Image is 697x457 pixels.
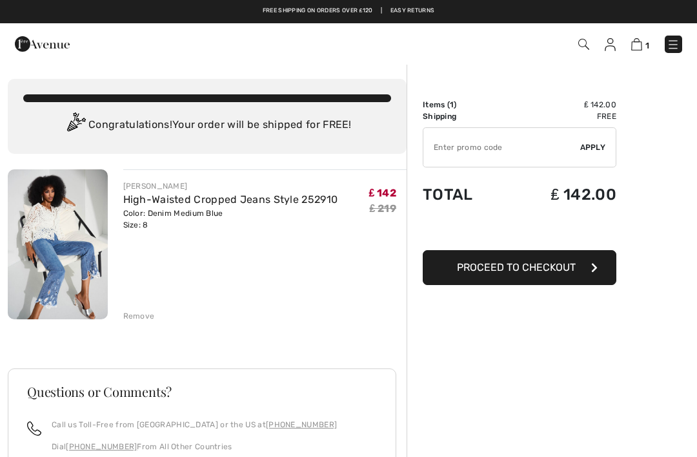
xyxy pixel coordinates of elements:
[507,99,616,111] td: ₤ 142.00
[605,38,616,51] img: My Info
[390,6,435,16] a: Easy Returns
[15,31,70,57] img: 1ère Avenue
[123,180,338,192] div: [PERSON_NAME]
[423,217,616,246] iframe: PayPal
[52,441,337,452] p: Dial From All Other Countries
[8,169,108,319] img: High-Waisted Cropped Jeans Style 252910
[423,99,507,111] td: Items ( )
[450,100,454,109] span: 1
[15,37,70,49] a: 1ère Avenue
[631,36,649,52] a: 1
[52,419,337,430] p: Call us Toll-Free from [GEOGRAPHIC_DATA] or the US at
[507,173,616,217] td: ₤ 142.00
[123,207,338,231] div: Color: Denim Medium Blue Size: 8
[263,6,373,16] a: Free shipping on orders over ₤120
[578,39,589,50] img: Search
[631,38,642,50] img: Shopping Bag
[123,193,338,206] a: High-Waisted Cropped Jeans Style 252910
[667,38,680,51] img: Menu
[123,310,155,322] div: Remove
[580,142,606,153] span: Apply
[423,250,616,285] button: Proceed to Checkout
[381,6,382,16] span: |
[370,202,396,215] s: ₤ 219
[63,112,88,138] img: Congratulation2.svg
[423,173,507,217] td: Total
[369,187,396,199] span: ₤ 142
[23,112,391,138] div: Congratulations! Your order will be shipped for FREE!
[645,41,649,50] span: 1
[66,442,137,451] a: [PHONE_NUMBER]
[457,261,576,273] span: Proceed to Checkout
[266,420,337,429] a: [PHONE_NUMBER]
[423,111,507,122] td: Shipping
[27,385,377,398] h3: Questions or Comments?
[507,111,616,122] td: Free
[423,128,580,167] input: Promo code
[27,421,41,436] img: call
